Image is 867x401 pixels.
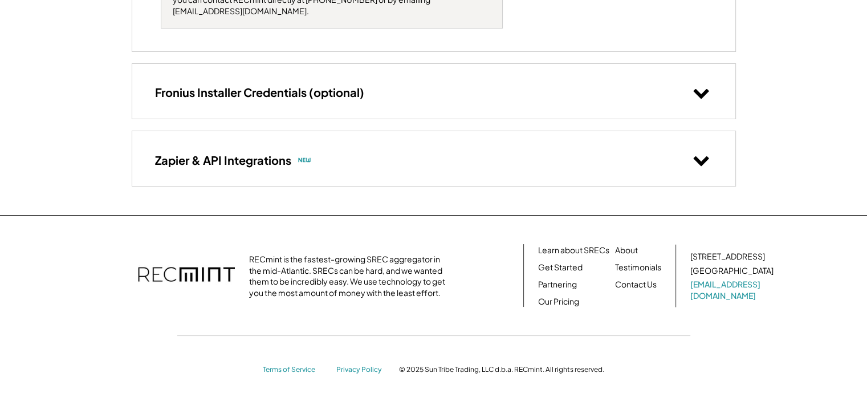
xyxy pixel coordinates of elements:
[538,278,577,290] a: Partnering
[138,256,235,295] img: recmint-logotype%403x.png
[538,244,609,256] a: Learn about SRECs
[538,261,583,273] a: Get Started
[249,253,451,298] div: RECmint is the fastest-growing SREC aggregator in the mid-Atlantic. SRECs can be hard, and we wan...
[155,152,291,167] h3: Zapier & API Integrations
[690,265,774,276] div: [GEOGRAPHIC_DATA]
[615,244,638,256] a: About
[615,261,661,273] a: Testimonials
[399,364,604,374] div: © 2025 Sun Tribe Trading, LLC d.b.a. RECmint. All rights reserved.
[155,85,364,100] h3: Fronius Installer Credentials (optional)
[538,295,579,307] a: Our Pricing
[615,278,657,290] a: Contact Us
[263,364,325,374] a: Terms of Service
[690,278,776,301] a: [EMAIL_ADDRESS][DOMAIN_NAME]
[690,250,765,262] div: [STREET_ADDRESS]
[336,364,388,374] a: Privacy Policy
